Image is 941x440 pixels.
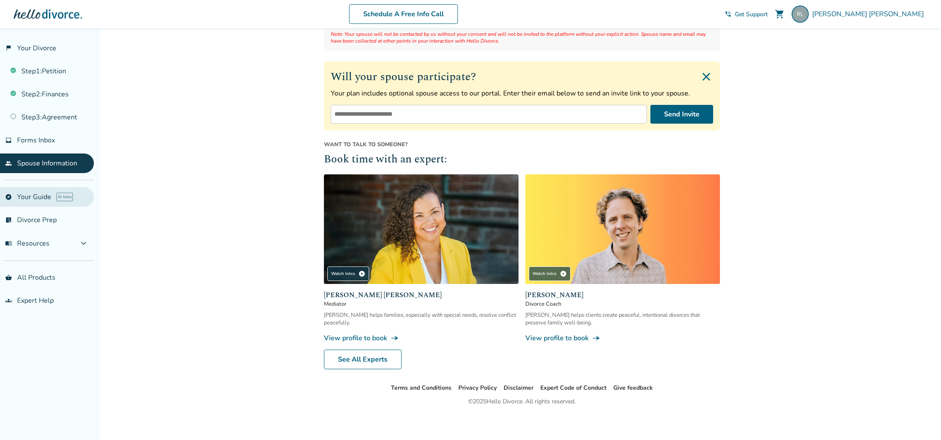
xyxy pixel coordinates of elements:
iframe: Chat Widget [898,399,941,440]
span: [PERSON_NAME] [525,290,720,300]
span: [PERSON_NAME] [PERSON_NAME] [324,290,519,300]
img: James Traub [525,174,720,284]
span: Divorce Coach [525,300,720,308]
a: Expert Code of Conduct [540,384,606,392]
img: rebeccaliv88@gmail.com [792,6,809,23]
li: Disclaimer [504,383,533,393]
span: expand_more [79,238,89,249]
span: play_circle [358,270,365,277]
a: Terms and Conditions [391,384,452,392]
span: menu_book [5,240,12,247]
img: Claudia Brown Coulter [324,174,519,284]
span: flag_2 [5,45,12,52]
h2: Book time with an expert: [324,152,720,168]
span: explore [5,194,12,200]
span: Want to talk to someone? [324,141,720,148]
div: © 2025 Hello Divorce. All rights reserved. [468,397,576,407]
a: View profile to bookline_end_arrow_notch [324,333,519,343]
span: inbox [5,137,12,144]
span: Forms Inbox [17,136,55,145]
span: line_end_arrow_notch [390,334,399,342]
a: Schedule A Free Info Call [349,4,458,24]
span: [PERSON_NAME] [PERSON_NAME] [812,9,927,19]
span: line_end_arrow_notch [592,334,600,342]
span: shopping_cart [775,9,785,19]
span: Note: Your spouse will not be contacted by us without your consent and will not be invited to the... [331,31,713,44]
p: Your plan includes optional spouse access to our portal. Enter their email below to send an invit... [331,89,713,98]
span: phone_in_talk [725,11,731,17]
span: people [5,160,12,167]
div: [PERSON_NAME] helps clients create peaceful, intentional divorces that preserve family well-being. [525,311,720,327]
div: Watch Intro [327,266,369,281]
img: Close invite form [699,70,713,84]
div: [PERSON_NAME] helps families, especially with special needs, resolve conflict peacefully. [324,311,519,327]
button: Send Invite [650,105,713,124]
a: View profile to bookline_end_arrow_notch [525,333,720,343]
span: list_alt_check [5,217,12,223]
span: play_circle [560,270,567,277]
span: Mediator [324,300,519,308]
span: Resources [5,239,50,248]
span: AI beta [56,193,73,201]
div: Watch Intro [529,266,571,281]
span: Get Support [735,10,768,18]
span: shopping_basket [5,274,12,281]
span: groups [5,297,12,304]
a: phone_in_talkGet Support [725,10,768,18]
li: Give feedback [613,383,653,393]
a: Privacy Policy [458,384,497,392]
a: See All Experts [324,350,402,369]
h2: Will your spouse participate? [331,68,713,85]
